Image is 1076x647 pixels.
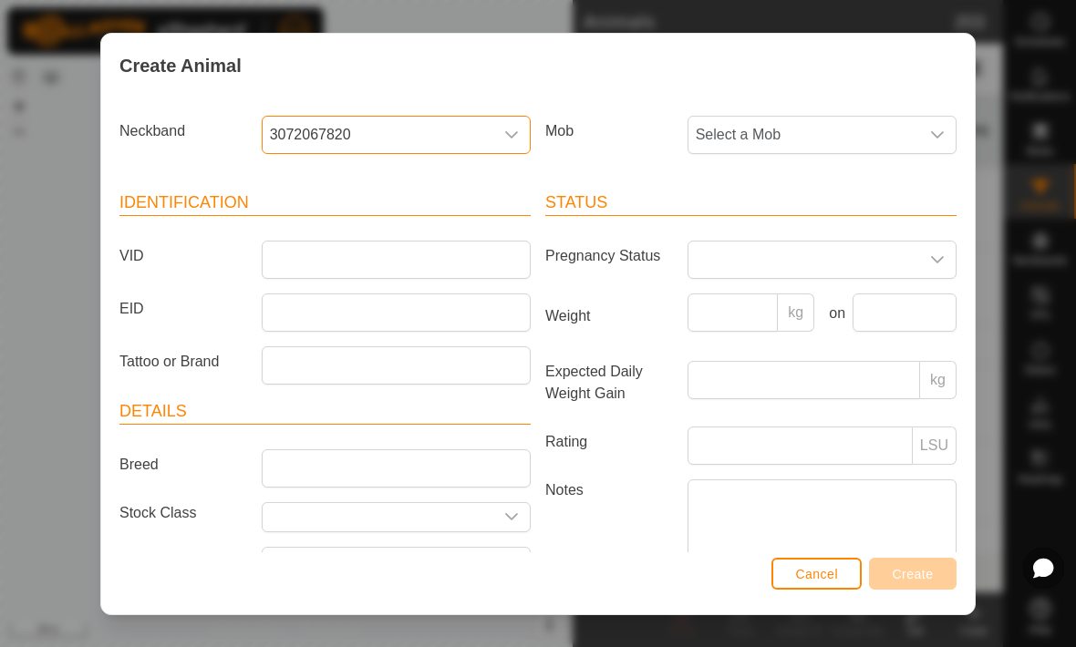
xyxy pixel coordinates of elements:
label: Expected Daily Weight Gain [538,361,680,405]
div: dropdown trigger [919,117,956,153]
span: 3072067820 [263,117,493,153]
label: on [822,303,845,324]
span: Cancel [795,567,838,581]
span: Select a Mob [688,117,919,153]
label: Stock Class [112,502,254,525]
label: Weight [538,293,680,339]
div: dropdown trigger [493,503,530,531]
p-inputgroup-addon: kg [778,293,814,332]
div: dropdown trigger [919,241,956,278]
header: Details [119,399,531,425]
label: Mob [538,116,680,147]
label: VID [112,241,254,272]
label: Birth Month [112,547,254,578]
p-inputgroup-addon: kg [920,361,957,399]
p-inputgroup-addon: LSU [913,426,957,465]
button: Create [869,558,957,590]
label: Breed [112,449,254,480]
header: Status [545,190,957,216]
label: Neckband [112,116,254,147]
label: Rating [538,426,680,457]
button: Cancel [771,558,862,590]
header: Identification [119,190,531,216]
label: Tattoo or Brand [112,346,254,377]
span: Create Animal [119,52,242,79]
label: Notes [538,479,680,582]
div: dropdown trigger [493,117,530,153]
label: EID [112,293,254,324]
span: Create [893,567,934,581]
label: Pregnancy Status [538,241,680,272]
